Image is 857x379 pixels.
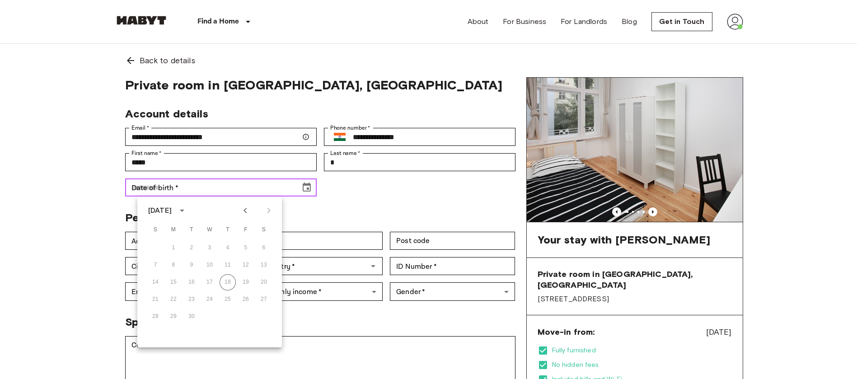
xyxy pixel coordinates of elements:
div: City [125,257,250,275]
img: avatar [727,14,743,30]
button: Previous month [238,203,253,218]
span: Personal details [125,211,209,224]
div: Last name [324,153,515,171]
img: Marketing picture of unit DE-01-232-03M [527,78,743,222]
svg: Make sure your email is correct — we'll send your booking details there. [302,133,309,140]
a: For Landlords [561,16,607,27]
a: Get in Touch [651,12,712,31]
div: First name [125,153,317,171]
span: Monday [165,221,182,239]
a: Back to details [114,44,743,77]
div: [DATE] [148,205,172,216]
button: Choose date [298,178,316,197]
a: About [468,16,489,27]
div: ID Number [390,257,515,275]
span: Tuesday [183,221,200,239]
span: Private room in [GEOGRAPHIC_DATA], [GEOGRAPHIC_DATA] [125,77,515,93]
span: Account details [125,107,208,120]
span: Friday [238,221,254,239]
label: Phone number [330,124,370,132]
span: Special requests [125,315,213,329]
button: Select country [330,127,349,146]
button: Previous image [648,207,657,216]
span: Fully furnished [552,346,732,355]
button: Open [367,260,379,272]
img: India [334,133,346,141]
label: Last name [330,149,361,157]
button: Previous image [612,207,621,216]
span: Saturday [256,221,272,239]
div: Post code [390,232,515,250]
span: No hidden fees [552,360,732,370]
span: Private room in [GEOGRAPHIC_DATA], [GEOGRAPHIC_DATA] [538,269,732,290]
button: calendar view is open, switch to year view [174,203,190,218]
span: Your stay with [PERSON_NAME] [538,233,710,247]
span: Thursday [220,221,236,239]
a: For Business [503,16,546,27]
label: Email [131,124,149,132]
span: Move-in from: [538,327,595,337]
div: Email [125,128,317,146]
span: [DATE] [706,326,732,338]
label: First name [131,149,162,157]
span: [STREET_ADDRESS] [538,294,732,304]
p: Find a Home [197,16,239,27]
span: Sunday [147,221,164,239]
a: Blog [622,16,637,27]
div: Address [125,232,383,250]
img: Habyt [114,16,169,25]
span: Wednesday [201,221,218,239]
span: Back to details [140,55,195,66]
